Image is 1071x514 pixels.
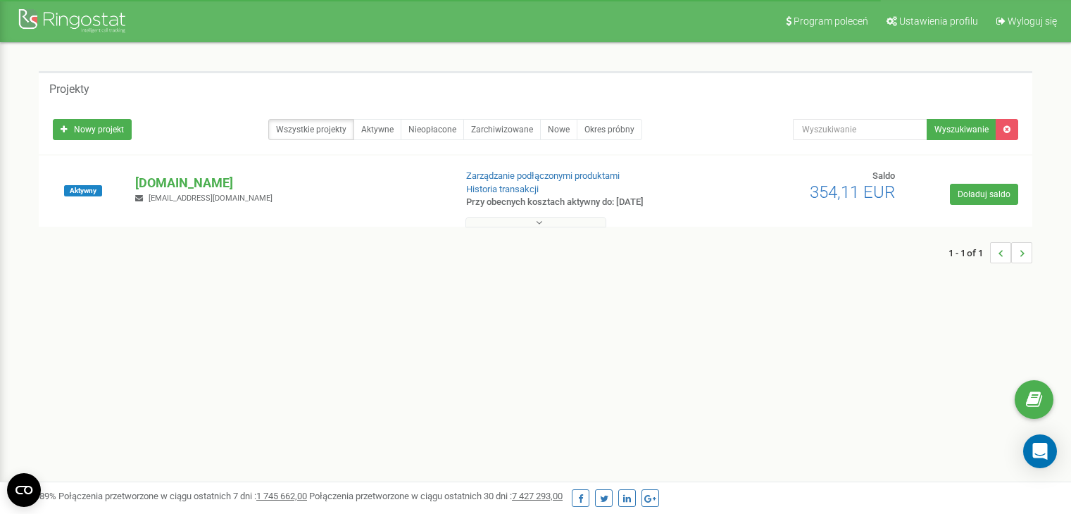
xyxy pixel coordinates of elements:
u: 1 745 662,00 [256,491,307,501]
span: Wyloguj się [1008,15,1057,27]
span: Program poleceń [794,15,868,27]
a: Zarchiwizowane [463,119,541,140]
a: Wszystkie projekty [268,119,354,140]
span: Połączenia przetworzone w ciągu ostatnich 30 dni : [309,491,563,501]
span: 1 - 1 of 1 [948,242,990,263]
span: 354,11 EUR [810,182,895,202]
span: Saldo [872,170,895,181]
span: Ustawienia profilu [899,15,978,27]
a: Nowy projekt [53,119,132,140]
button: Open CMP widget [7,473,41,507]
a: Historia transakcji [466,184,539,194]
a: Doładuj saldo [950,184,1018,205]
p: Przy obecnych kosztach aktywny do: [DATE] [466,196,691,209]
h5: Projekty [49,83,89,96]
div: Open Intercom Messenger [1023,434,1057,468]
span: Aktywny [64,185,102,196]
a: Aktywne [353,119,401,140]
a: Okres próbny [577,119,642,140]
span: Połączenia przetworzone w ciągu ostatnich 7 dni : [58,491,307,501]
a: Zarządzanie podłączonymi produktami [466,170,620,181]
input: Wyszukiwanie [793,119,927,140]
button: Wyszukiwanie [927,119,996,140]
p: [DOMAIN_NAME] [135,174,443,192]
span: [EMAIL_ADDRESS][DOMAIN_NAME] [149,194,273,203]
a: Nowe [540,119,577,140]
nav: ... [948,228,1032,277]
u: 7 427 293,00 [512,491,563,501]
a: Nieopłacone [401,119,464,140]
